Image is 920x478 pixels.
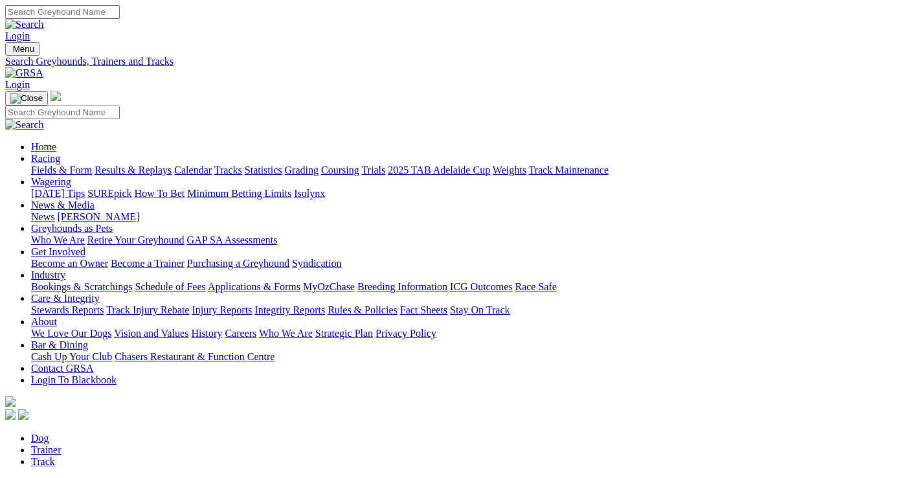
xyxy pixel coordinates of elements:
[400,304,447,315] a: Fact Sheets
[31,234,85,245] a: Who We Are
[450,304,510,315] a: Stay On Track
[31,281,132,292] a: Bookings & Scratchings
[187,188,291,199] a: Minimum Betting Limits
[31,141,56,152] a: Home
[31,188,85,199] a: [DATE] Tips
[57,211,139,222] a: [PERSON_NAME]
[376,328,436,339] a: Privacy Policy
[5,19,44,30] img: Search
[208,281,300,292] a: Applications & Forms
[5,67,43,79] img: GRSA
[135,188,185,199] a: How To Bet
[321,165,359,176] a: Coursing
[31,444,62,455] a: Trainer
[31,165,915,176] div: Racing
[303,281,355,292] a: MyOzChase
[5,91,48,106] button: Toggle navigation
[5,5,120,19] input: Search
[18,409,28,420] img: twitter.svg
[254,304,325,315] a: Integrity Reports
[529,165,609,176] a: Track Maintenance
[87,234,185,245] a: Retire Your Greyhound
[31,165,92,176] a: Fields & Form
[357,281,447,292] a: Breeding Information
[31,374,117,385] a: Login To Blackbook
[31,223,113,234] a: Greyhounds as Pets
[315,328,373,339] a: Strategic Plan
[87,188,131,199] a: SUREpick
[5,30,30,41] a: Login
[5,119,44,131] img: Search
[31,281,915,293] div: Industry
[111,258,185,269] a: Become a Trainer
[31,176,71,187] a: Wagering
[31,304,104,315] a: Stewards Reports
[106,304,189,315] a: Track Injury Rebate
[95,165,172,176] a: Results & Replays
[450,281,512,292] a: ICG Outcomes
[328,304,398,315] a: Rules & Policies
[114,328,188,339] a: Vision and Values
[5,106,120,119] input: Search
[192,304,252,315] a: Injury Reports
[214,165,242,176] a: Tracks
[292,258,341,269] a: Syndication
[31,258,108,269] a: Become an Owner
[191,328,222,339] a: History
[285,165,319,176] a: Grading
[31,339,88,350] a: Bar & Dining
[31,199,95,211] a: News & Media
[187,258,289,269] a: Purchasing a Greyhound
[225,328,256,339] a: Careers
[5,409,16,420] img: facebook.svg
[31,293,100,304] a: Care & Integrity
[50,91,61,101] img: logo-grsa-white.png
[13,44,34,54] span: Menu
[115,351,275,362] a: Chasers Restaurant & Function Centre
[187,234,278,245] a: GAP SA Assessments
[31,234,915,246] div: Greyhounds as Pets
[5,396,16,407] img: logo-grsa-white.png
[31,269,65,280] a: Industry
[135,281,205,292] a: Schedule of Fees
[31,328,111,339] a: We Love Our Dogs
[31,258,915,269] div: Get Involved
[31,246,85,257] a: Get Involved
[31,304,915,316] div: Care & Integrity
[31,351,112,362] a: Cash Up Your Club
[294,188,325,199] a: Isolynx
[10,93,43,104] img: Close
[259,328,313,339] a: Who We Are
[31,211,54,222] a: News
[31,363,93,374] a: Contact GRSA
[31,456,55,467] a: Track
[31,351,915,363] div: Bar & Dining
[31,328,915,339] div: About
[5,56,915,67] a: Search Greyhounds, Trainers and Tracks
[31,188,915,199] div: Wagering
[31,211,915,223] div: News & Media
[245,165,282,176] a: Statistics
[388,165,490,176] a: 2025 TAB Adelaide Cup
[5,79,30,90] a: Login
[174,165,212,176] a: Calendar
[493,165,526,176] a: Weights
[361,165,385,176] a: Trials
[31,316,57,327] a: About
[31,153,60,164] a: Racing
[515,281,556,292] a: Race Safe
[31,433,49,444] a: Dog
[5,42,39,56] button: Toggle navigation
